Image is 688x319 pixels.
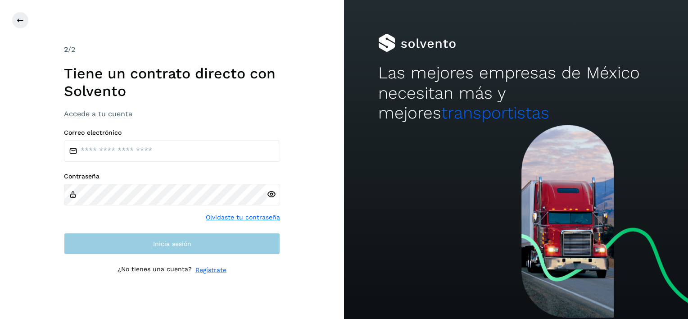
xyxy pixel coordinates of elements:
button: Inicia sesión [64,233,280,255]
a: Regístrate [195,265,226,275]
span: 2 [64,45,68,54]
h3: Accede a tu cuenta [64,109,280,118]
label: Correo electrónico [64,129,280,137]
div: /2 [64,44,280,55]
a: Olvidaste tu contraseña [206,213,280,222]
p: ¿No tienes una cuenta? [118,265,192,275]
h1: Tiene un contrato directo con Solvento [64,65,280,100]
h2: Las mejores empresas de México necesitan más y mejores [378,63,653,123]
span: Inicia sesión [153,241,191,247]
span: transportistas [441,103,549,123]
label: Contraseña [64,173,280,180]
